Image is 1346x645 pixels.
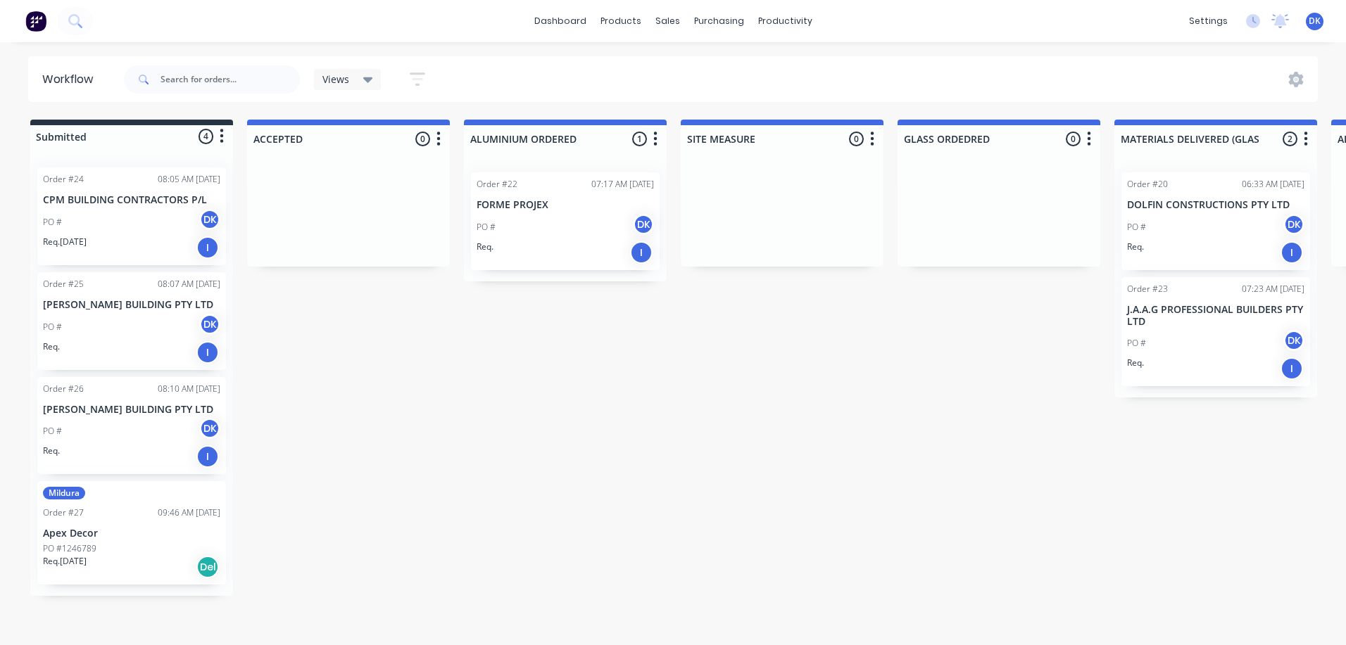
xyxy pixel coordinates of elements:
div: DK [1283,214,1304,235]
p: PO # [43,216,62,229]
div: I [196,236,219,259]
div: 08:07 AM [DATE] [158,278,220,290]
p: Req. [477,241,493,253]
div: products [593,11,648,32]
p: Req. [1127,241,1144,253]
p: [PERSON_NAME] BUILDING PTY LTD [43,404,220,416]
div: purchasing [687,11,751,32]
div: sales [648,11,687,32]
div: Order #2408:05 AM [DATE]CPM BUILDING CONTRACTORS P/LPO #DKReq.[DATE]I [37,167,226,265]
div: I [630,241,653,264]
div: I [196,445,219,468]
span: Views [322,72,349,87]
div: Order #2307:23 AM [DATE]J.A.A.G PROFESSIONAL BUILDERS PTY LTDPO #DKReq.I [1121,277,1310,387]
p: Req. [43,340,60,353]
div: MilduraOrder #2709:46 AM [DATE]Apex DecorPO #1246789Req.[DATE]Del [37,481,226,585]
div: 07:17 AM [DATE] [591,178,654,191]
div: Order #2207:17 AM [DATE]FORME PROJEXPO #DKReq.I [471,172,660,270]
div: Del [196,556,219,578]
p: Req. [1127,357,1144,369]
div: DK [633,214,654,235]
div: DK [199,418,220,439]
div: Order #22 [477,178,517,191]
p: PO # [477,221,496,234]
div: 07:23 AM [DATE] [1242,283,1304,295]
a: dashboard [527,11,593,32]
div: Order #25 [43,278,84,290]
div: 06:33 AM [DATE] [1242,178,1304,191]
div: DK [199,209,220,230]
p: Req. [DATE] [43,555,87,568]
p: PO # [43,425,62,438]
div: I [196,341,219,364]
div: Order #20 [1127,178,1168,191]
p: FORME PROJEX [477,199,654,211]
p: Req. [DATE] [43,236,87,248]
div: DK [1283,330,1304,351]
div: Order #2508:07 AM [DATE][PERSON_NAME] BUILDING PTY LTDPO #DKReq.I [37,272,226,370]
p: [PERSON_NAME] BUILDING PTY LTD [43,299,220,311]
div: DK [199,314,220,335]
img: Factory [25,11,46,32]
div: Workflow [42,71,100,88]
div: productivity [751,11,819,32]
div: 09:46 AM [DATE] [158,506,220,519]
div: Order #24 [43,173,84,186]
div: I [1281,241,1303,264]
div: 08:10 AM [DATE] [158,383,220,395]
div: I [1281,357,1303,380]
div: Order #23 [1127,283,1168,295]
div: Mildura [43,487,85,499]
div: 08:05 AM [DATE] [158,173,220,186]
div: Order #2006:33 AM [DATE]DOLFIN CONSTRUCTIONS PTY LTDPO #DKReq.I [1121,172,1310,270]
p: Apex Decor [43,528,220,539]
p: Req. [43,445,60,457]
input: Search for orders... [161,65,300,94]
p: PO #1246789 [43,542,96,555]
div: settings [1182,11,1235,32]
p: J.A.A.G PROFESSIONAL BUILDERS PTY LTD [1127,304,1304,328]
p: DOLFIN CONSTRUCTIONS PTY LTD [1127,199,1304,211]
div: Order #2608:10 AM [DATE][PERSON_NAME] BUILDING PTY LTDPO #DKReq.I [37,377,226,475]
span: DK [1309,15,1321,27]
p: PO # [1127,337,1146,350]
div: Order #27 [43,506,84,519]
p: PO # [43,321,62,333]
p: PO # [1127,221,1146,234]
div: Order #26 [43,383,84,395]
p: CPM BUILDING CONTRACTORS P/L [43,194,220,206]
